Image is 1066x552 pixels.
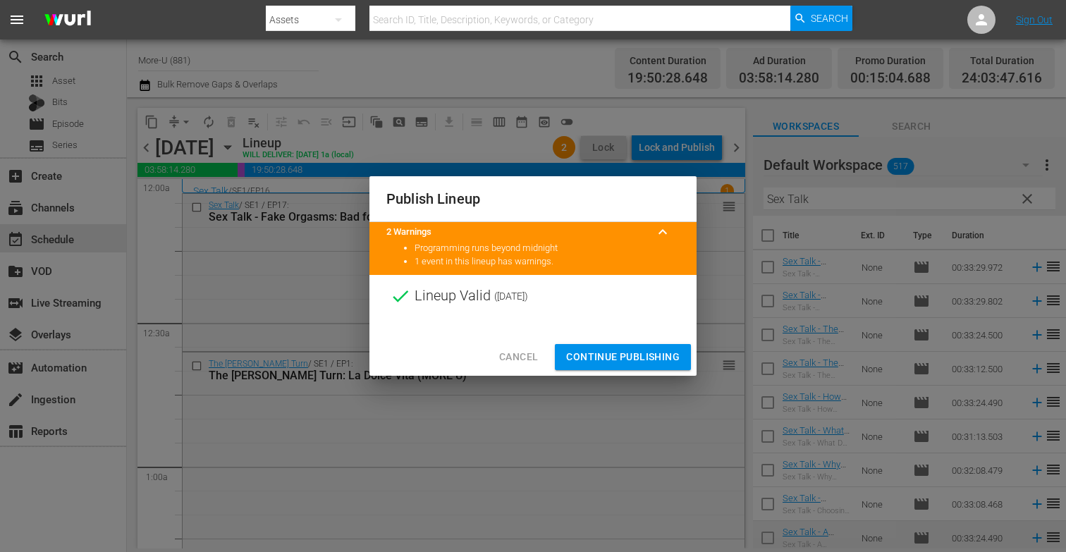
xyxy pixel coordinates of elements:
[499,348,538,366] span: Cancel
[488,344,549,370] button: Cancel
[555,344,691,370] button: Continue Publishing
[34,4,102,37] img: ans4CAIJ8jUAAAAAAAAAAAAAAAAAAAAAAAAgQb4GAAAAAAAAAAAAAAAAAAAAAAAAJMjXAAAAAAAAAAAAAAAAAAAAAAAAgAT5G...
[654,223,671,240] span: keyboard_arrow_up
[8,11,25,28] span: menu
[386,226,646,239] title: 2 Warnings
[415,242,680,255] li: Programming runs beyond midnight
[566,348,680,366] span: Continue Publishing
[811,6,848,31] span: Search
[415,255,680,269] li: 1 event in this lineup has warnings.
[646,215,680,249] button: keyboard_arrow_up
[369,275,697,317] div: Lineup Valid
[494,286,528,307] span: ( [DATE] )
[1016,14,1053,25] a: Sign Out
[386,188,680,210] h2: Publish Lineup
